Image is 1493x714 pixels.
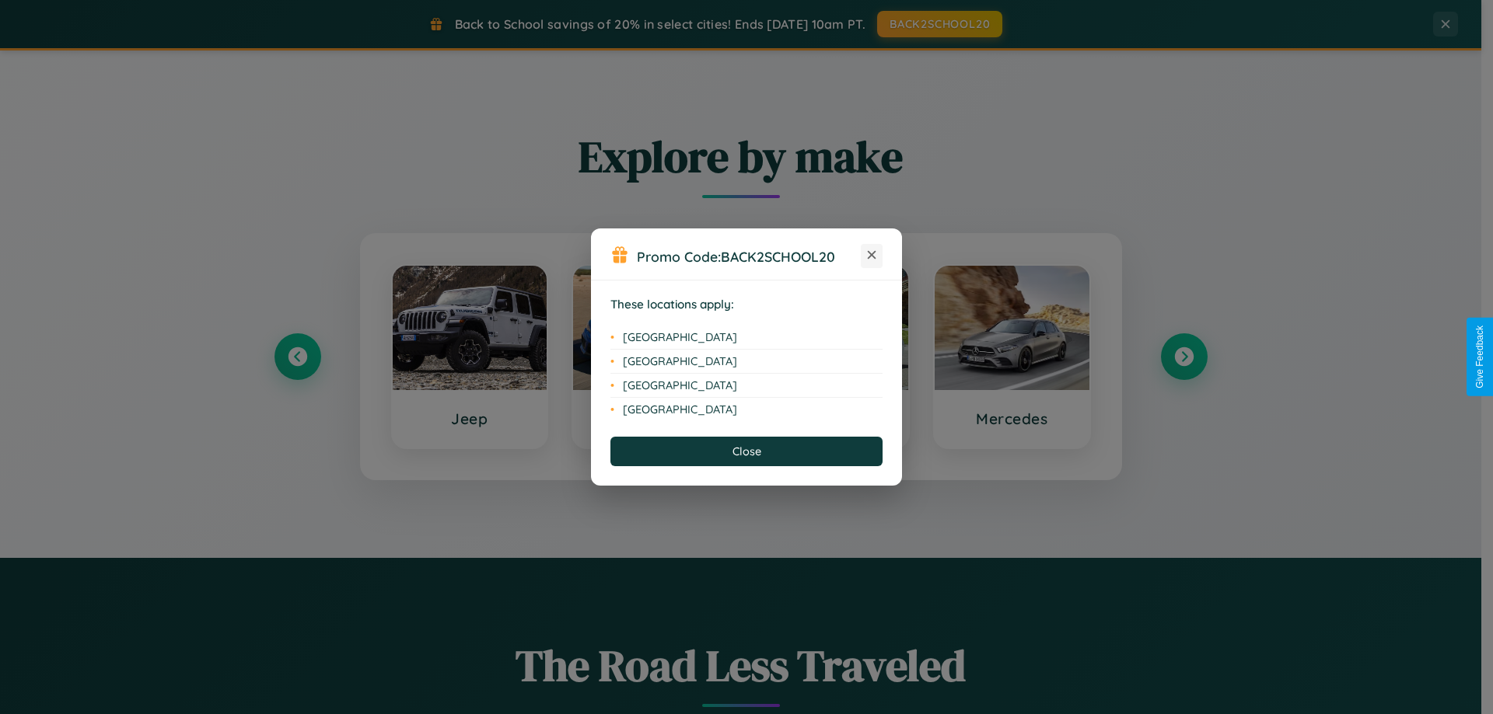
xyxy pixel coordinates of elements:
[610,437,883,466] button: Close
[721,248,835,265] b: BACK2SCHOOL20
[610,326,883,350] li: [GEOGRAPHIC_DATA]
[610,350,883,374] li: [GEOGRAPHIC_DATA]
[1474,326,1485,388] div: Give Feedback
[610,374,883,398] li: [GEOGRAPHIC_DATA]
[637,248,861,265] h3: Promo Code:
[610,297,734,312] strong: These locations apply:
[610,398,883,421] li: [GEOGRAPHIC_DATA]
